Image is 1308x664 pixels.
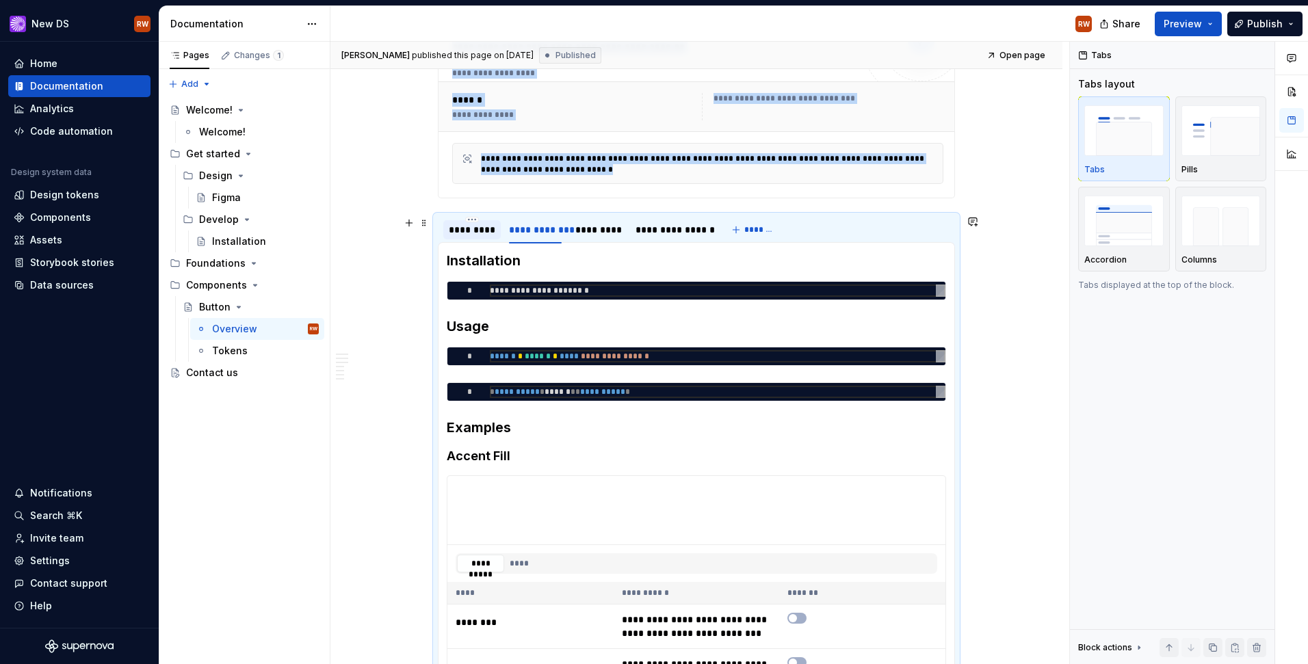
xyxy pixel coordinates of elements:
div: Components [30,211,91,224]
button: New DSRW [3,9,156,38]
a: Documentation [8,75,151,97]
a: Button [177,296,324,318]
div: Design system data [11,167,92,178]
div: Installation [212,235,266,248]
div: Help [30,599,52,613]
p: Tabs [1084,164,1105,175]
button: placeholderPills [1175,96,1267,181]
span: [PERSON_NAME] [341,50,410,61]
div: Develop [177,209,324,230]
div: RW [1078,18,1090,29]
div: Welcome! [186,103,233,117]
strong: Installation [447,252,521,269]
div: Button [199,300,231,314]
p: Columns [1181,254,1217,265]
a: Design tokens [8,184,151,206]
span: Publish [1247,17,1283,31]
span: Add [181,79,198,90]
div: Changes [234,50,284,61]
div: RW [137,18,148,29]
div: Get started [186,147,240,161]
div: Components [164,274,324,296]
div: Invite team [30,531,83,545]
span: Preview [1164,17,1202,31]
div: Pages [170,50,209,61]
a: Open page [982,46,1051,65]
a: Assets [8,229,151,251]
div: Home [30,57,57,70]
button: Search ⌘K [8,505,151,527]
button: Share [1093,12,1149,36]
div: Code automation [30,124,113,138]
div: Tabs layout [1078,77,1135,91]
span: Open page [999,50,1045,61]
div: Foundations [164,252,324,274]
div: Figma [212,191,241,204]
img: placeholder [1181,105,1261,155]
h3: Examples [447,418,946,437]
div: Design tokens [30,188,99,202]
a: Storybook stories [8,252,151,274]
div: Notifications [30,486,92,500]
a: Contact us [164,362,324,384]
a: Code automation [8,120,151,142]
div: Tokens [212,344,248,358]
div: Documentation [170,17,300,31]
div: Storybook stories [30,256,114,269]
div: Data sources [30,278,94,292]
a: Welcome! [164,99,324,121]
span: Published [555,50,596,61]
div: Components [186,278,247,292]
div: Contact support [30,576,107,590]
button: Contact support [8,572,151,594]
h4: Accent Fill [447,448,946,464]
div: RW [310,322,317,336]
div: Analytics [30,102,74,116]
p: Accordion [1084,254,1127,265]
button: placeholderColumns [1175,187,1267,271]
div: Design [199,169,233,183]
div: Contact us [186,366,238,380]
p: Pills [1181,164,1198,175]
a: Analytics [8,98,151,120]
button: Notifications [8,482,151,504]
a: Tokens [190,340,324,362]
button: Add [164,75,215,94]
a: Components [8,207,151,228]
div: Documentation [30,79,103,93]
a: Home [8,53,151,75]
div: Design [177,165,324,187]
div: New DS [31,17,69,31]
button: placeholderTabs [1078,96,1170,181]
div: Search ⌘K [30,509,82,522]
span: Share [1112,17,1140,31]
button: Preview [1155,12,1222,36]
div: Block actions [1078,642,1132,653]
a: Settings [8,550,151,572]
p: Tabs displayed at the top of the block. [1078,280,1266,291]
img: ea0f8e8f-8665-44dd-b89f-33495d2eb5f1.png [10,16,26,32]
svg: Supernova Logo [45,639,114,653]
div: Assets [30,233,62,247]
a: Figma [190,187,324,209]
strong: Usage [447,318,489,334]
div: Settings [30,554,70,568]
div: Block actions [1078,638,1144,657]
div: Page tree [164,99,324,384]
a: Data sources [8,274,151,296]
a: Invite team [8,527,151,549]
button: Publish [1227,12,1303,36]
img: placeholder [1181,196,1261,245]
button: placeholderAccordion [1078,187,1170,271]
div: Develop [199,213,239,226]
a: Installation [190,230,324,252]
div: Foundations [186,256,246,270]
div: published this page on [DATE] [412,50,534,61]
img: placeholder [1084,105,1164,155]
a: OverviewRW [190,318,324,340]
img: placeholder [1084,196,1164,245]
div: Welcome! [199,125,246,139]
div: Get started [164,143,324,165]
a: Welcome! [177,121,324,143]
div: Overview [212,322,257,336]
